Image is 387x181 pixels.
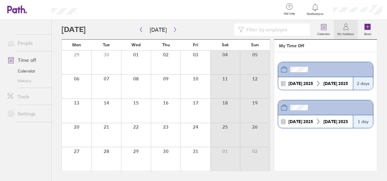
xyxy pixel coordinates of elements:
[323,81,337,86] strong: [DATE]
[321,119,350,124] div: 2025
[193,42,198,47] span: Fri
[222,42,228,47] span: Sat
[353,77,373,90] div: 2 days
[288,119,302,124] strong: [DATE]
[358,20,377,39] a: Book
[131,42,141,47] span: Wed
[162,42,170,47] span: Thu
[334,20,358,39] a: My holidays
[288,81,302,86] strong: [DATE]
[361,30,375,36] label: Book
[145,25,172,35] button: [DATE]
[323,119,337,124] strong: [DATE]
[2,37,51,49] a: People
[2,108,51,120] a: Settings
[286,81,316,86] div: 2025
[274,40,377,52] header: My Time Off
[2,54,51,66] a: Time off
[278,62,373,90] a: [DATE] 2025[DATE] 20252 days
[314,20,334,39] a: Calendar
[2,90,51,103] a: Tools
[305,12,325,16] span: Notifications
[251,42,259,47] span: Sun
[244,24,306,35] input: Filter by employee
[278,100,373,128] a: [DATE] 2025[DATE] 20251 day
[353,115,373,128] div: 1 day
[334,30,358,36] label: My holidays
[305,3,325,16] a: Notifications
[286,119,316,124] div: 2025
[321,81,350,86] div: 2025
[314,30,334,36] label: Calendar
[103,42,110,47] span: Tue
[280,12,299,16] span: Get help
[72,42,81,47] span: Mon
[2,66,51,76] a: Calendar
[2,76,51,86] a: History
